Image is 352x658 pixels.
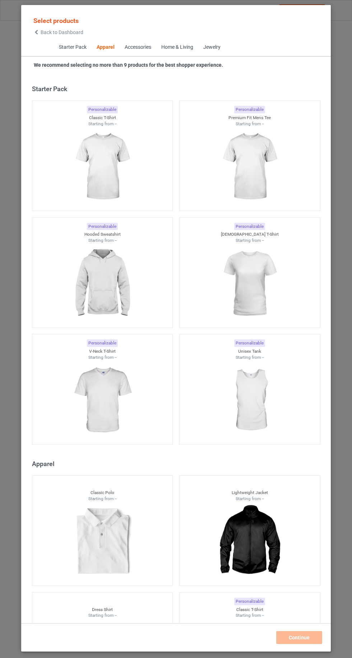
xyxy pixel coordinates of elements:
div: Personalizable [234,106,265,113]
div: Lightweight Jacket [180,490,320,496]
div: Starting from -- [180,612,320,619]
img: regular.jpg [217,360,282,441]
img: regular.jpg [217,502,282,582]
div: Dress Shirt [32,607,173,613]
div: Classic T-Shirt [32,115,173,121]
strong: We recommend selecting no more than 9 products for the best shopper experience. [34,62,223,68]
div: Home & Living [161,44,193,51]
div: Unisex Tank [180,348,320,354]
div: V-Neck T-Shirt [32,348,173,354]
div: Accessories [124,44,151,51]
div: Classic Polo [32,490,173,496]
div: Personalizable [87,223,118,230]
div: Starter Pack [32,85,324,93]
div: Classic T-Shirt [180,607,320,613]
div: Starting from -- [180,496,320,502]
span: Starter Pack [54,39,91,56]
div: Apparel [96,44,114,51]
div: Starting from -- [180,238,320,244]
div: Starting from -- [32,238,173,244]
span: Select products [33,17,79,24]
div: Starting from -- [180,354,320,361]
div: Personalizable [234,598,265,605]
div: Starting from -- [180,121,320,127]
div: Personalizable [87,339,118,347]
div: Apparel [32,460,324,468]
img: regular.jpg [70,244,134,324]
div: Starting from -- [32,612,173,619]
div: Personalizable [234,339,265,347]
span: Back to Dashboard [41,29,83,35]
img: regular.jpg [217,127,282,207]
div: Personalizable [234,223,265,230]
div: Premium Fit Mens Tee [180,115,320,121]
img: regular.jpg [70,127,134,207]
img: regular.jpg [217,244,282,324]
div: Starting from -- [32,121,173,127]
div: Jewelry [203,44,220,51]
div: Starting from -- [32,496,173,502]
div: Starting from -- [32,354,173,361]
div: [DEMOGRAPHIC_DATA] T-Shirt [180,231,320,238]
img: regular.jpg [70,502,134,582]
div: Personalizable [87,106,118,113]
div: Hooded Sweatshirt [32,231,173,238]
img: regular.jpg [70,360,134,441]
